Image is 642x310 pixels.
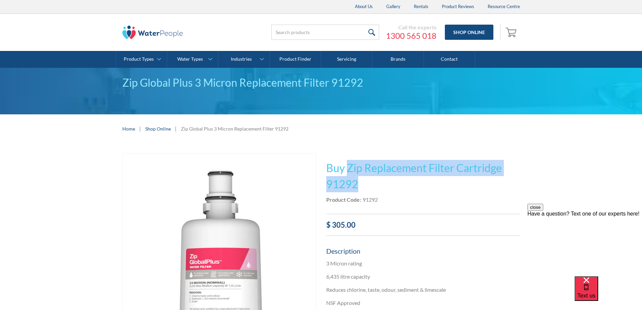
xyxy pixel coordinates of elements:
[177,56,203,62] div: Water Types
[122,75,520,91] div: Zip Global Plus 3 Micron Replacement Filter 91292
[218,51,269,68] a: Industries
[167,51,218,68] a: Water Types
[231,56,252,62] div: Industries
[116,51,167,68] a: Product Types
[326,286,520,294] p: Reduces chlorine, taste, odour, sediment & limescale
[386,31,436,41] a: 1300 565 018
[326,273,520,281] p: 6,435 litre capacity
[122,125,135,132] a: Home
[145,125,171,132] a: Shop Online
[527,204,642,285] iframe: podium webchat widget prompt
[271,25,379,40] input: Search products
[326,160,520,192] h1: Buy Zip Replacement Filter Cartridge 91292
[270,51,321,68] a: Product Finder
[326,196,361,203] strong: Product Code:
[575,276,642,310] iframe: podium webchat widget bubble
[139,124,142,133] div: |
[424,51,475,68] a: Contact
[363,196,378,204] div: 91292
[506,27,518,37] img: shopping cart
[326,299,520,307] p: NSF Approved
[122,26,183,39] img: The Water People
[386,24,436,31] div: Call the experts
[174,124,178,133] div: |
[504,24,520,40] a: Open empty cart
[326,219,520,230] div: $ 305.00
[181,125,288,132] div: Zip Global Plus 3 Micron Replacement Filter 91292
[321,51,372,68] a: Servicing
[124,56,154,62] div: Product Types
[326,246,520,256] h5: Description
[445,25,493,40] a: Shop Online
[326,259,520,267] p: 3 Micron rating
[372,51,424,68] a: Brands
